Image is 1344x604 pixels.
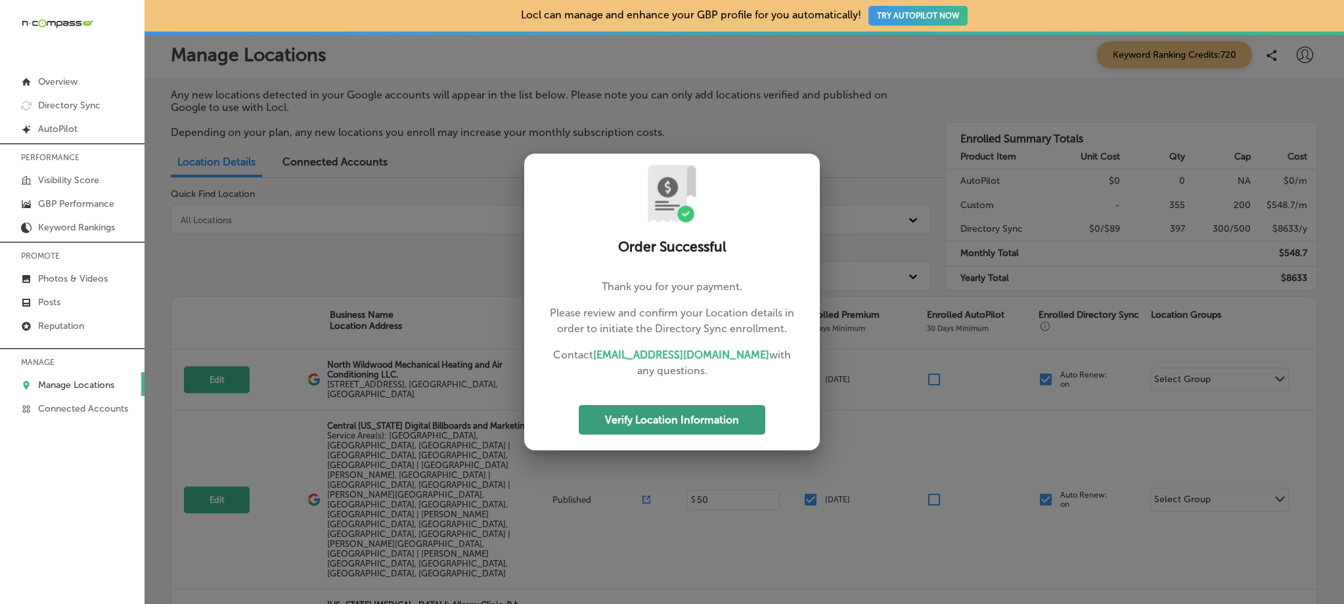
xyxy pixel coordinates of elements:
p: Photos & Videos [38,273,108,284]
p: Posts [38,297,60,308]
p: Reputation [38,320,84,332]
p: GBP Performance [38,198,114,209]
button: TRY AUTOPILOT NOW [868,6,968,26]
p: Visibility Score [38,175,99,186]
p: Overview [38,76,78,87]
p: Manage Locations [38,379,114,391]
a: [EMAIL_ADDRESS][DOMAIN_NAME] [593,349,769,361]
p: AutoPilot [38,123,78,135]
img: 660ab0bf-5cc7-4cb8-ba1c-48b5ae0f18e60NCTV_CLogo_TV_Black_-500x88.png [21,17,93,30]
p: Directory Sync [38,100,101,111]
img: UryPoqUmSj4VC2ZdTn7sJzIzWBea8n9D3djSW0VNpAAAAABJRU5ErkJggg== [642,164,702,223]
p: Keyword Rankings [38,222,115,233]
p: Connected Accounts [38,403,128,414]
p: Thank you for your payment. [545,279,799,295]
h2: Order Successful [540,239,804,255]
p: Contact with any questions. [545,347,799,379]
p: Please review and confirm your Location details in order to initiate the Directory Sync enrollment. [545,305,799,337]
button: Verify Location Information [579,405,765,435]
